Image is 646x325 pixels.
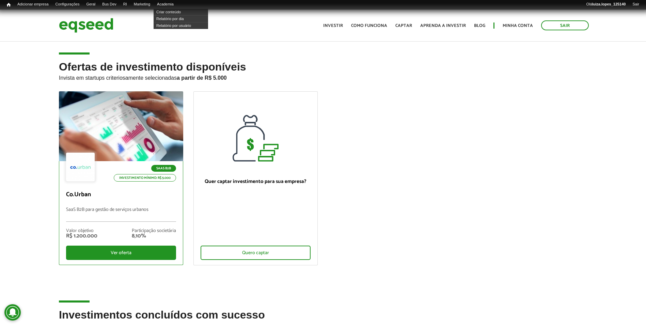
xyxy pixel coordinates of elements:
[323,24,343,28] a: Investir
[66,246,176,260] div: Ver oferta
[66,191,176,199] p: Co.Urban
[193,91,318,265] a: Quer captar investimento para sua empresa? Quero captar
[3,2,14,8] a: Início
[154,2,177,7] a: Academia
[541,20,589,30] a: Sair
[503,24,533,28] a: Minha conta
[132,229,176,233] div: Participação societária
[66,207,176,222] p: SaaS B2B para gestão de serviços urbanos
[7,2,11,7] span: Início
[420,24,466,28] a: Aprenda a investir
[99,2,120,7] a: Bus Dev
[201,246,311,260] div: Quero captar
[59,91,183,265] a: SaaS B2B Investimento mínimo: R$ 5.000 Co.Urban SaaS B2B para gestão de serviços urbanos Valor ob...
[583,2,629,7] a: Oláluiza.lopes_125140
[114,174,176,182] p: Investimento mínimo: R$ 5.000
[66,233,97,239] div: R$ 1.200.000
[177,75,227,81] strong: a partir de R$ 5.000
[592,2,626,6] strong: luiza.lopes_125140
[14,2,52,7] a: Adicionar empresa
[395,24,412,28] a: Captar
[66,229,97,233] div: Valor objetivo
[59,73,587,81] p: Invista em startups criteriosamente selecionadas
[201,179,311,185] p: Quer captar investimento para sua empresa?
[474,24,485,28] a: Blog
[130,2,154,7] a: Marketing
[154,9,208,15] a: Criar conteúdo
[59,61,587,91] h2: Ofertas de investimento disponíveis
[52,2,83,7] a: Configurações
[132,233,176,239] div: 8,10%
[83,2,99,7] a: Geral
[629,2,643,7] a: Sair
[120,2,130,7] a: RI
[351,24,387,28] a: Como funciona
[59,16,113,34] img: EqSeed
[151,165,176,172] p: SaaS B2B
